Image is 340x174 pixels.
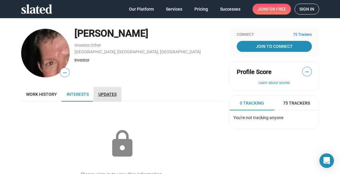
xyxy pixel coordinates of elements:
a: Sign in [295,4,319,15]
span: — [302,68,312,76]
span: Updates [98,92,117,97]
span: , [90,44,91,47]
div: investor [74,57,223,63]
a: [GEOGRAPHIC_DATA], [GEOGRAPHIC_DATA], [GEOGRAPHIC_DATA] [74,49,201,54]
div: Connect [237,32,312,37]
a: Join To Connect [237,41,312,52]
a: Updates [94,87,121,102]
span: You're not tracking anyone [233,115,283,120]
div: Open Intercom Messenger [319,153,334,168]
span: for free [267,4,286,15]
button: Learn about scores [237,81,312,85]
a: Successes [215,4,245,15]
a: Our Platform [124,4,159,15]
mat-icon: lock [107,129,137,159]
span: Services [166,4,182,15]
a: Other [91,43,101,48]
a: Joinfor free [253,4,291,15]
a: Pricing [190,4,213,15]
span: — [60,69,69,77]
span: Interests [67,92,89,97]
a: Investor [74,43,90,48]
span: 0 Tracking [240,100,264,106]
span: Join To Connect [238,41,311,52]
a: Interests [62,87,94,102]
span: Pricing [194,4,208,15]
span: Join [257,4,286,15]
span: Sign in [299,4,314,14]
span: 75 Trackers [293,32,312,37]
span: Profile Score [237,68,272,76]
a: Work history [21,87,62,102]
span: Successes [220,4,240,15]
img: Blair Ashton [21,29,70,77]
span: 75 Trackers [283,100,310,106]
div: [PERSON_NAME] [74,27,223,40]
a: Services [161,4,187,15]
span: Work history [26,92,57,97]
span: Our Platform [129,4,154,15]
